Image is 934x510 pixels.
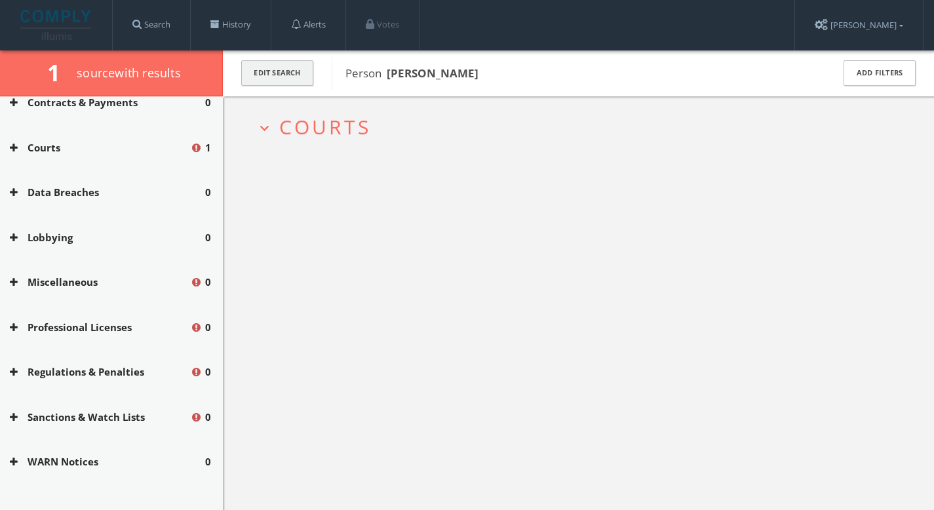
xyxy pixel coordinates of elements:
button: Sanctions & Watch Lists [10,410,190,425]
span: 0 [205,95,211,110]
img: illumis [20,10,94,40]
span: 0 [205,320,211,335]
button: Miscellaneous [10,275,190,290]
span: 0 [205,230,211,245]
button: Add Filters [844,60,916,86]
span: 1 [47,57,71,88]
span: 1 [205,140,211,155]
span: 0 [205,364,211,380]
b: [PERSON_NAME] [387,66,478,81]
button: Contracts & Payments [10,95,205,110]
button: WARN Notices [10,454,205,469]
button: Regulations & Penalties [10,364,190,380]
button: Edit Search [241,60,313,86]
span: 0 [205,185,211,200]
button: Courts [10,140,190,155]
button: expand_moreCourts [256,116,911,138]
span: source with results [77,65,181,81]
span: 0 [205,410,211,425]
button: Data Breaches [10,185,205,200]
span: 0 [205,275,211,290]
button: Lobbying [10,230,205,245]
span: 0 [205,454,211,469]
span: Person [345,66,478,81]
span: Courts [279,113,371,140]
button: Professional Licenses [10,320,190,335]
i: expand_more [256,119,273,137]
